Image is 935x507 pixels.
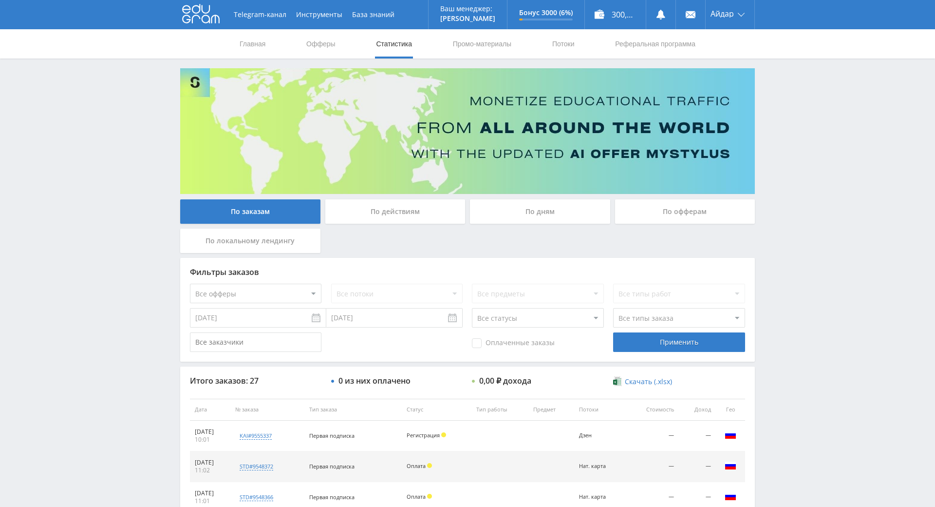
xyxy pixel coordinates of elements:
div: Применить [613,332,745,352]
div: По заказам [180,199,320,224]
a: Реферальная программа [614,29,696,58]
img: Banner [180,68,755,194]
div: По действиям [325,199,466,224]
span: Оплаченные заказы [472,338,555,348]
div: По офферам [615,199,755,224]
div: Фильтры заказов [190,268,745,276]
input: Все заказчики [190,332,321,352]
div: По локальному лендингу [180,229,320,253]
a: Офферы [305,29,337,58]
p: Бонус 3000 (6%) [519,9,573,17]
a: Статистика [375,29,413,58]
div: По дням [470,199,610,224]
a: Потоки [551,29,576,58]
p: [PERSON_NAME] [440,15,495,22]
p: Ваш менеджер: [440,5,495,13]
a: Промо-материалы [452,29,512,58]
a: Главная [239,29,266,58]
span: Айдар [711,10,734,18]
